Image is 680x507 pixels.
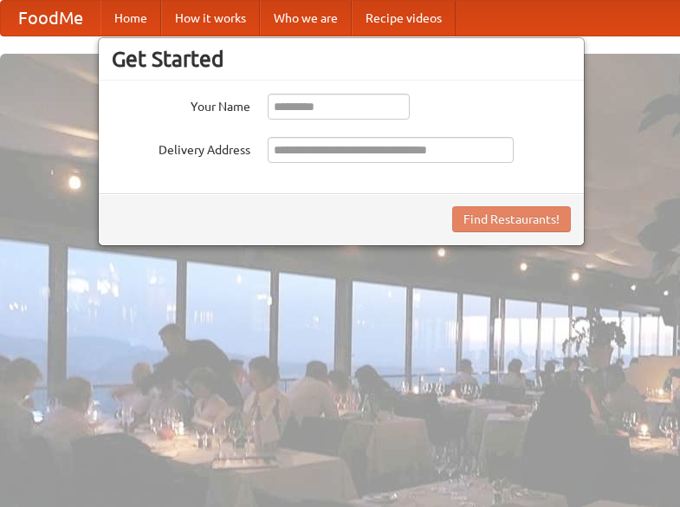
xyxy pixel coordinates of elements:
[260,1,352,36] a: Who we are
[352,1,456,36] a: Recipe videos
[161,1,260,36] a: How it works
[112,137,250,159] label: Delivery Address
[100,1,161,36] a: Home
[112,46,571,72] h3: Get Started
[112,94,250,115] label: Your Name
[452,206,571,232] button: Find Restaurants!
[1,1,100,36] a: FoodMe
